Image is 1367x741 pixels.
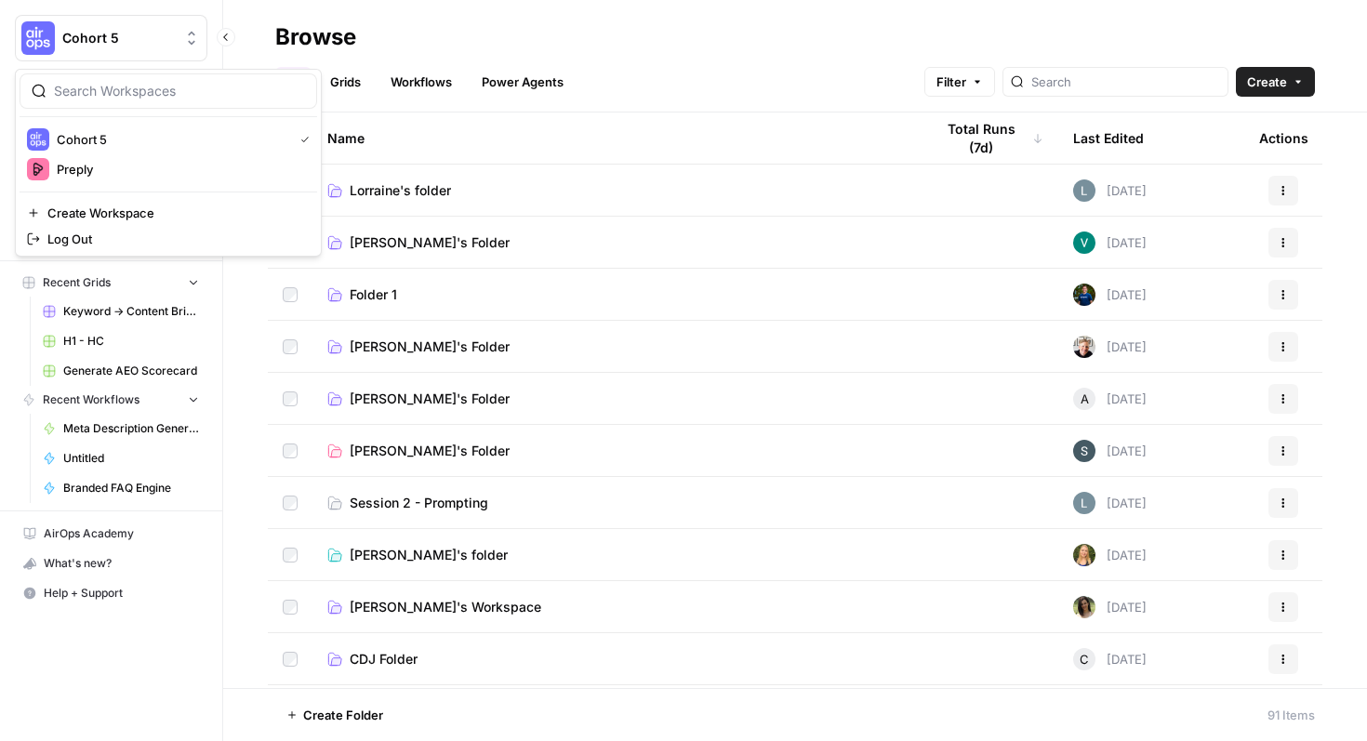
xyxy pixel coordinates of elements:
a: H1 - HC [34,326,207,356]
span: [PERSON_NAME]'s Folder [350,233,510,252]
img: 68soq3pkptmntqpesssmmm5ejrlv [1073,284,1095,306]
a: Meta Description Generator ([GEOGRAPHIC_DATA]) [34,414,207,443]
a: Generate AEO Scorecard [34,356,207,386]
a: Keyword -> Content Brief -> Article [34,297,207,326]
div: [DATE] [1073,440,1147,462]
img: Cohort 5 Logo [27,128,49,151]
div: Browse [275,22,356,52]
button: Recent Workflows [15,386,207,414]
a: Create Workspace [20,200,317,226]
div: 91 Items [1267,706,1315,724]
div: [DATE] [1073,388,1147,410]
span: Cohort 5 [57,130,285,149]
span: Recent Grids [43,274,111,291]
button: Recent Grids [15,269,207,297]
span: Meta Description Generator ([GEOGRAPHIC_DATA]) [63,420,199,437]
div: [DATE] [1073,492,1147,514]
div: [DATE] [1073,648,1147,670]
span: Help + Support [44,585,199,602]
span: Cohort 5 [62,29,175,47]
a: AirOps Academy [15,519,207,549]
span: Filter [936,73,966,91]
button: What's new? [15,549,207,578]
span: CDJ Folder [350,650,418,668]
a: Folder 1 [327,285,904,304]
span: Generate AEO Scorecard [63,363,199,379]
img: l7wc9lttar9mml2em7ssp1le7bvz [1073,440,1095,462]
img: ftiewkinvtttmmywn0rd7mbqrk6g [1073,596,1095,618]
span: AirOps Academy [44,525,199,542]
button: Create Folder [275,700,394,730]
span: Create Folder [303,706,383,724]
input: Search Workspaces [54,82,305,100]
a: Grids [319,67,372,97]
span: [PERSON_NAME]'s Workspace [350,598,541,616]
img: lv9aeu8m5xbjlu53qhb6bdsmtbjy [1073,492,1095,514]
a: All [275,67,312,97]
div: [DATE] [1073,232,1147,254]
a: [PERSON_NAME]'s Folder [327,337,904,356]
span: Lorraine's folder [350,181,451,200]
img: Cohort 5 Logo [21,21,55,55]
a: Branded FAQ Engine [34,473,207,503]
span: Session 2 - Prompting [350,494,488,512]
div: Total Runs (7d) [934,112,1043,164]
a: [PERSON_NAME]'s Folder [327,442,904,460]
div: [DATE] [1073,336,1147,358]
a: Power Agents [471,67,575,97]
span: C [1080,650,1089,668]
div: Actions [1259,112,1308,164]
div: Workspace: Cohort 5 [15,69,322,257]
span: Create Workspace [47,204,302,222]
a: [PERSON_NAME]'s Workspace [327,598,904,616]
span: Branded FAQ Engine [63,480,199,496]
div: What's new? [16,549,206,577]
button: Create [1236,67,1315,97]
span: A [1081,390,1089,408]
div: Last Edited [1073,112,1144,164]
a: Workflows [379,67,463,97]
img: 935t5o3ujyg5cl1tvksx6hltjbvk [1073,232,1095,254]
a: [PERSON_NAME]'s Folder [327,233,904,252]
img: r24b6keouon8mlof60ptx1lwn1nq [1073,544,1095,566]
span: Folder 1 [350,285,397,304]
span: [PERSON_NAME]'s folder [350,546,508,564]
img: lv9aeu8m5xbjlu53qhb6bdsmtbjy [1073,179,1095,202]
a: Log Out [20,226,317,252]
span: Untitled [63,450,199,467]
button: Help + Support [15,578,207,608]
div: [DATE] [1073,284,1147,306]
span: [PERSON_NAME]'s Folder [350,390,510,408]
a: Lorraine's folder [327,181,904,200]
span: Create [1247,73,1287,91]
span: [PERSON_NAME]'s Folder [350,337,510,356]
button: Filter [924,67,995,97]
span: Preply [57,160,302,179]
button: Workspace: Cohort 5 [15,15,207,61]
div: [DATE] [1073,179,1147,202]
a: Session 2 - Prompting [327,494,904,512]
input: Search [1031,73,1220,91]
a: [PERSON_NAME]'s Folder [327,390,904,408]
span: H1 - HC [63,333,199,350]
a: [PERSON_NAME]'s folder [327,546,904,564]
span: Recent Workflows [43,391,139,408]
span: Log Out [47,230,302,248]
div: Name [327,112,904,164]
a: Untitled [34,443,207,473]
div: [DATE] [1073,596,1147,618]
span: [PERSON_NAME]'s Folder [350,442,510,460]
img: 2o0kkxn9fh134egdy59ddfshx893 [1073,336,1095,358]
span: Keyword -> Content Brief -> Article [63,303,199,320]
img: Preply Logo [27,158,49,180]
a: CDJ Folder [327,650,904,668]
div: [DATE] [1073,544,1147,566]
